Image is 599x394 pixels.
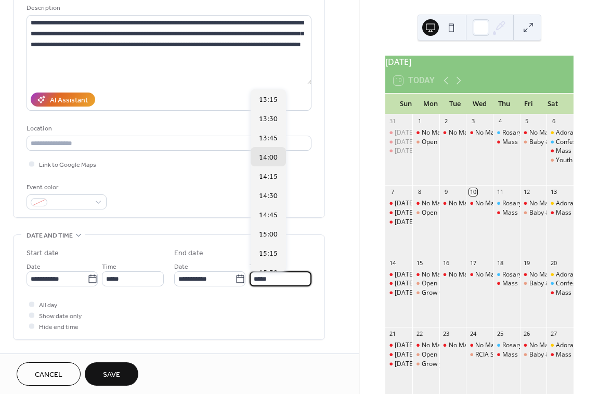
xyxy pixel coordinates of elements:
[529,350,594,359] div: Baby & Toddler Group
[385,341,412,350] div: Sunday Mass
[449,128,567,137] div: No Mass in [GEOGRAPHIC_DATA] [DATE]
[493,341,520,350] div: Rosary
[395,288,432,297] div: [DATE] Mass
[27,352,82,363] span: Recurring event
[394,94,418,114] div: Sun
[467,94,492,114] div: Wed
[27,182,105,193] div: Event color
[412,199,439,208] div: No Mass in Abingdon today
[85,362,138,386] button: Save
[556,350,571,359] div: Mass
[556,270,584,279] div: Adoration
[259,172,278,182] span: 14:15
[442,259,450,267] div: 16
[388,330,396,338] div: 21
[466,270,493,279] div: No Mass in Abingdon today
[466,128,493,137] div: No Mass in Abingdon today
[466,341,493,350] div: No Mass in Abingdon today
[502,199,522,208] div: Rosary
[259,248,278,259] span: 15:15
[412,341,439,350] div: No Mass in Abingdon today
[422,341,540,350] div: No Mass in [GEOGRAPHIC_DATA] [DATE]
[523,330,531,338] div: 26
[39,300,57,311] span: All day
[174,248,203,259] div: End date
[412,208,439,217] div: Open Doors
[422,279,457,288] div: Open Doors
[385,147,412,155] div: Sunday Mass
[546,208,574,217] div: Mass
[395,128,432,137] div: [DATE] Mass
[442,94,467,114] div: Tue
[502,128,522,137] div: Rosary
[395,208,432,217] div: [DATE] Mass
[502,270,522,279] div: Rosary
[412,270,439,279] div: No Mass in Abingdon today
[492,94,516,114] div: Thu
[412,288,439,297] div: Grow your faith
[523,117,531,125] div: 5
[556,128,584,137] div: Adoration
[388,259,396,267] div: 14
[27,230,73,241] span: Date and time
[546,270,574,279] div: Adoration
[493,138,520,147] div: Mass
[556,288,571,297] div: Mass
[550,330,557,338] div: 27
[466,199,493,208] div: No Mass in Abingdon today
[422,208,457,217] div: Open Doors
[395,360,432,369] div: [DATE] Mass
[546,128,574,137] div: Adoration
[493,208,520,217] div: Mass
[520,279,547,288] div: Baby & Toddler Group
[523,259,531,267] div: 19
[556,279,591,288] div: Confessions
[546,350,574,359] div: Mass
[395,350,432,359] div: [DATE] Mass
[556,341,584,350] div: Adoration
[385,138,412,147] div: Sunday Mass
[556,199,584,208] div: Adoration
[546,279,574,288] div: Confessions
[250,261,264,272] span: Time
[550,117,557,125] div: 6
[103,370,120,380] span: Save
[475,350,513,359] div: RCIA Session
[395,279,432,288] div: [DATE] Mass
[27,3,309,14] div: Description
[259,152,278,163] span: 14:00
[493,350,520,359] div: Mass
[395,341,432,350] div: [DATE] Mass
[546,199,574,208] div: Adoration
[422,138,457,147] div: Open Doors
[259,133,278,144] span: 13:45
[546,138,574,147] div: Confessions
[422,350,457,359] div: Open Doors
[516,94,541,114] div: Fri
[502,138,518,147] div: Mass
[412,360,439,369] div: Grow your faith
[469,259,477,267] div: 17
[259,229,278,240] span: 15:00
[556,138,591,147] div: Confessions
[259,95,278,106] span: 13:15
[496,259,504,267] div: 18
[385,218,412,227] div: Sunday Mass
[385,208,412,217] div: Sunday Mass
[475,128,594,137] div: No Mass in [GEOGRAPHIC_DATA] [DATE]
[442,330,450,338] div: 23
[546,147,574,155] div: Mass
[385,199,412,208] div: Sunday Mass
[31,93,95,107] button: AI Assistant
[27,248,59,259] div: Start date
[520,270,547,279] div: No Mass in Abingdon today
[174,261,188,272] span: Date
[39,322,79,333] span: Hide end time
[385,360,412,369] div: Sunday Mass
[50,95,88,106] div: AI Assistant
[469,117,477,125] div: 3
[496,117,504,125] div: 4
[17,362,81,386] a: Cancel
[418,94,442,114] div: Mon
[550,259,557,267] div: 20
